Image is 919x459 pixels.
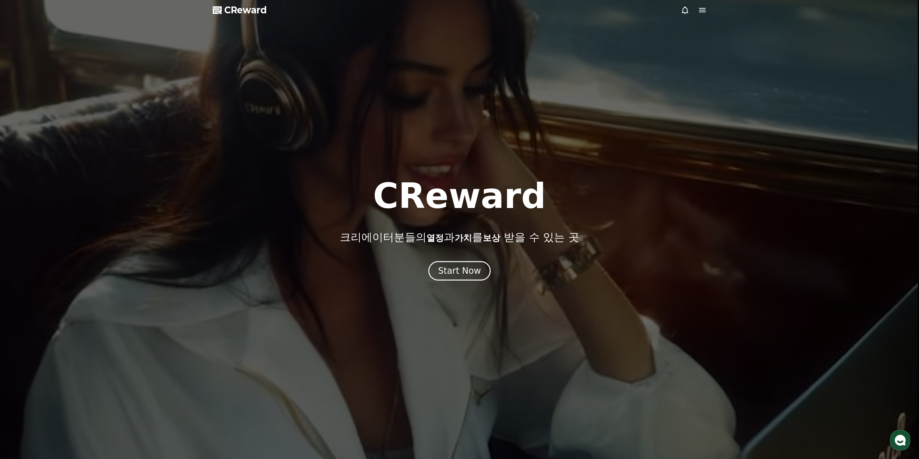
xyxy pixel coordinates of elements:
[213,4,267,16] a: CReward
[455,233,472,243] span: 가치
[373,179,546,213] h1: CReward
[2,229,48,247] a: 홈
[93,229,139,247] a: 설정
[340,231,579,244] p: 크리에이터분들의 과 를 받을 수 있는 곳
[66,240,75,246] span: 대화
[438,265,481,277] div: Start Now
[428,268,491,275] a: Start Now
[23,240,27,246] span: 홈
[224,4,267,16] span: CReward
[112,240,120,246] span: 설정
[483,233,500,243] span: 보상
[48,229,93,247] a: 대화
[428,261,491,281] button: Start Now
[426,233,444,243] span: 열정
